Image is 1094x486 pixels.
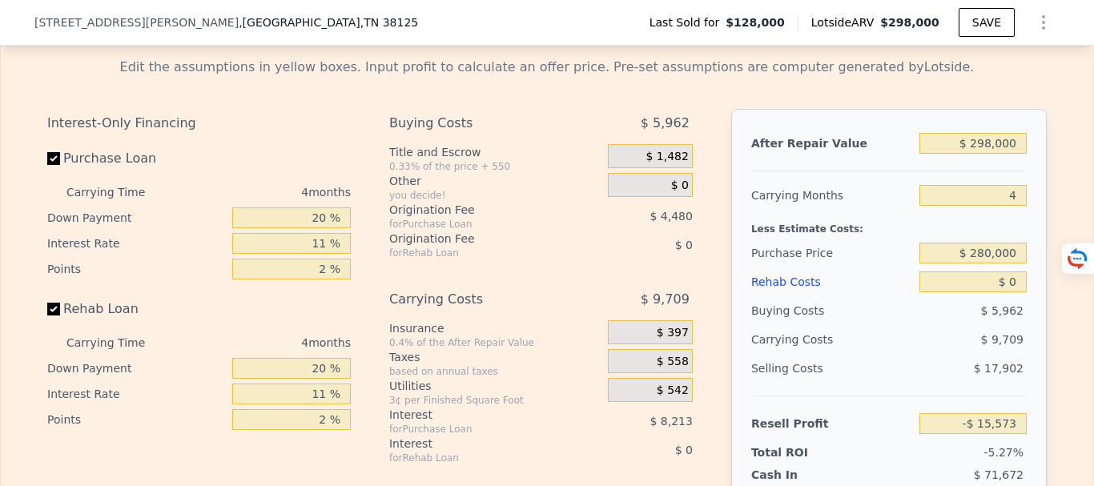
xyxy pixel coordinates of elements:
div: Resell Profit [751,409,913,438]
div: for Purchase Loan [389,423,568,436]
span: $298,000 [880,16,939,29]
div: After Repair Value [751,129,913,158]
span: $ 4,480 [650,210,692,223]
span: $ 9,709 [641,285,690,314]
div: 4 months [177,330,351,355]
div: Buying Costs [751,296,913,325]
div: Utilities [389,378,601,394]
div: Carrying Costs [389,285,568,314]
span: $ 558 [657,355,689,369]
span: $ 17,902 [974,362,1024,375]
div: Carrying Costs [751,325,851,354]
span: $ 0 [675,444,693,456]
span: $ 5,962 [641,109,690,138]
div: Carrying Time [66,179,171,205]
div: Purchase Price [751,239,913,267]
div: you decide! [389,189,601,202]
span: Lotside ARV [811,14,880,30]
input: Rehab Loan [47,303,60,315]
div: 0.4% of the After Repair Value [389,336,601,349]
span: $ 71,672 [974,468,1024,481]
div: Less Estimate Costs: [751,210,1027,239]
span: , [GEOGRAPHIC_DATA] [239,14,418,30]
label: Purchase Loan [47,144,226,173]
div: Points [47,407,226,432]
button: Show Options [1028,6,1060,38]
span: $ 542 [657,384,689,398]
span: $ 0 [675,239,693,251]
div: Down Payment [47,355,226,381]
div: Rehab Costs [751,267,913,296]
div: Taxes [389,349,601,365]
span: $ 9,709 [981,333,1024,346]
div: Down Payment [47,205,226,231]
div: Buying Costs [389,109,568,138]
span: $128,000 [726,14,785,30]
label: Rehab Loan [47,295,226,323]
div: Interest Rate [47,381,226,407]
div: based on annual taxes [389,365,601,378]
div: Total ROI [751,444,851,460]
div: Carrying Time [66,330,171,355]
span: , TN 38125 [360,16,418,29]
div: Interest Rate [47,231,226,256]
div: 0.33% of the price + 550 [389,160,601,173]
div: Other [389,173,601,189]
div: Origination Fee [389,231,568,247]
div: Cash In [751,467,851,483]
span: $ 0 [671,179,689,193]
span: $ 5,962 [981,304,1024,317]
div: 3¢ per Finished Square Foot [389,394,601,407]
div: Origination Fee [389,202,568,218]
span: $ 8,213 [650,415,692,428]
span: [STREET_ADDRESS][PERSON_NAME] [34,14,239,30]
div: Interest [389,407,568,423]
div: 4 months [177,179,351,205]
div: Selling Costs [751,354,913,383]
div: for Purchase Loan [389,218,568,231]
div: Insurance [389,320,601,336]
span: -5.27% [983,446,1024,459]
span: $ 1,482 [646,150,688,164]
div: Points [47,256,226,282]
div: for Rehab Loan [389,452,568,464]
span: $ 397 [657,326,689,340]
div: Edit the assumptions in yellow boxes. Input profit to calculate an offer price. Pre-set assumptio... [47,58,1047,77]
div: Interest [389,436,568,452]
span: Last Sold for [650,14,726,30]
div: Title and Escrow [389,144,601,160]
div: Interest-Only Financing [47,109,351,138]
button: SAVE [959,8,1015,37]
div: for Rehab Loan [389,247,568,259]
div: Carrying Months [751,181,913,210]
input: Purchase Loan [47,152,60,165]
